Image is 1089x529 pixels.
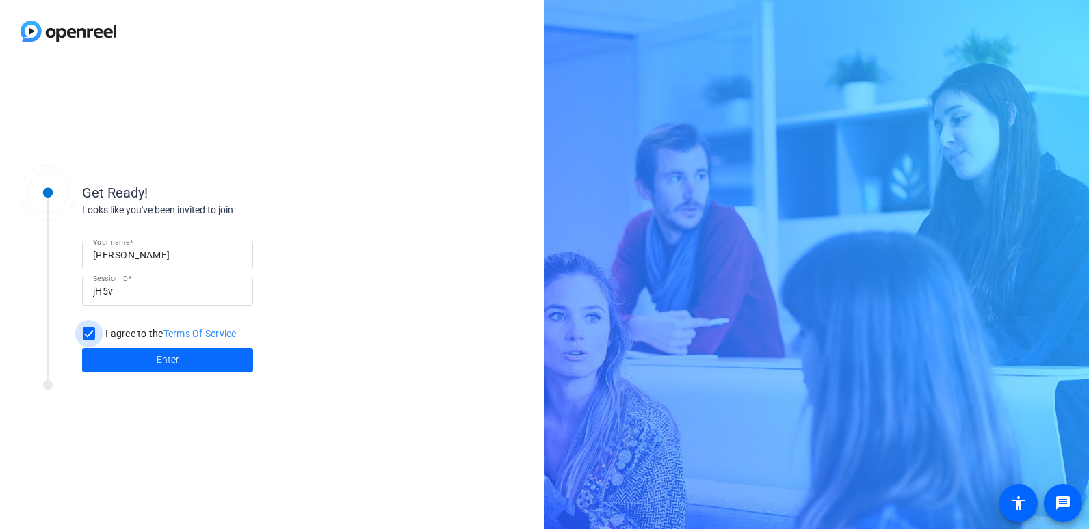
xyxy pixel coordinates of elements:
div: Looks like you've been invited to join [82,203,356,217]
mat-icon: accessibility [1010,495,1027,511]
mat-label: Session ID [93,274,128,282]
div: Get Ready! [82,182,356,203]
button: Enter [82,348,253,372]
span: Enter [157,353,179,367]
a: Terms Of Service [163,328,237,339]
label: I agree to the [103,327,237,340]
mat-label: Your name [93,238,129,246]
mat-icon: message [1055,495,1071,511]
